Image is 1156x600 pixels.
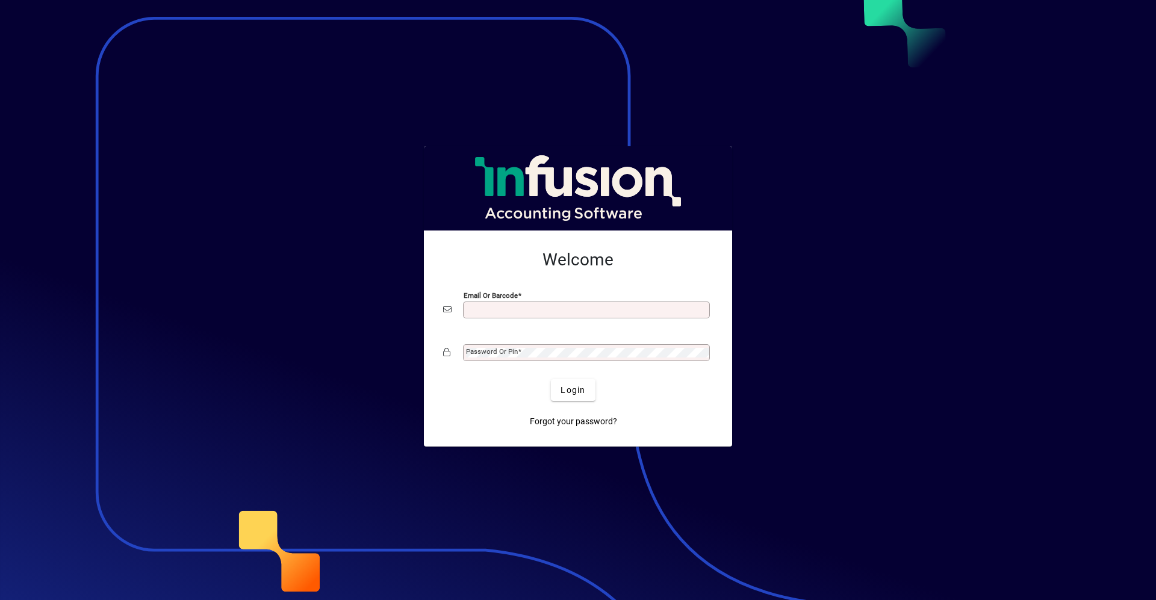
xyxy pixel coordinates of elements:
[551,379,595,401] button: Login
[530,415,617,428] span: Forgot your password?
[525,410,622,432] a: Forgot your password?
[443,250,713,270] h2: Welcome
[561,384,585,397] span: Login
[466,347,518,356] mat-label: Password or Pin
[464,291,518,300] mat-label: Email or Barcode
